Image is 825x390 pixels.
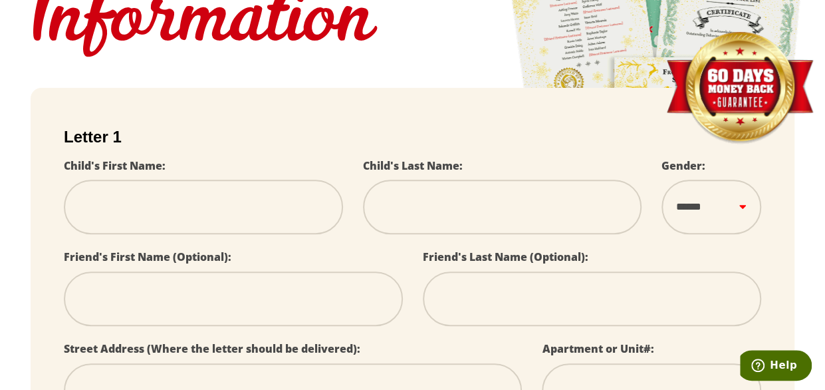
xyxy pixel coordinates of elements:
[64,341,360,356] label: Street Address (Where the letter should be delivered):
[740,350,812,383] iframe: Opens a widget where you can find more information
[64,250,231,264] label: Friend's First Name (Optional):
[661,158,705,173] label: Gender:
[423,250,588,264] label: Friend's Last Name (Optional):
[542,341,653,356] label: Apartment or Unit#:
[363,158,463,173] label: Child's Last Name:
[64,128,761,146] h2: Letter 1
[665,31,814,145] img: Money Back Guarantee
[64,158,166,173] label: Child's First Name:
